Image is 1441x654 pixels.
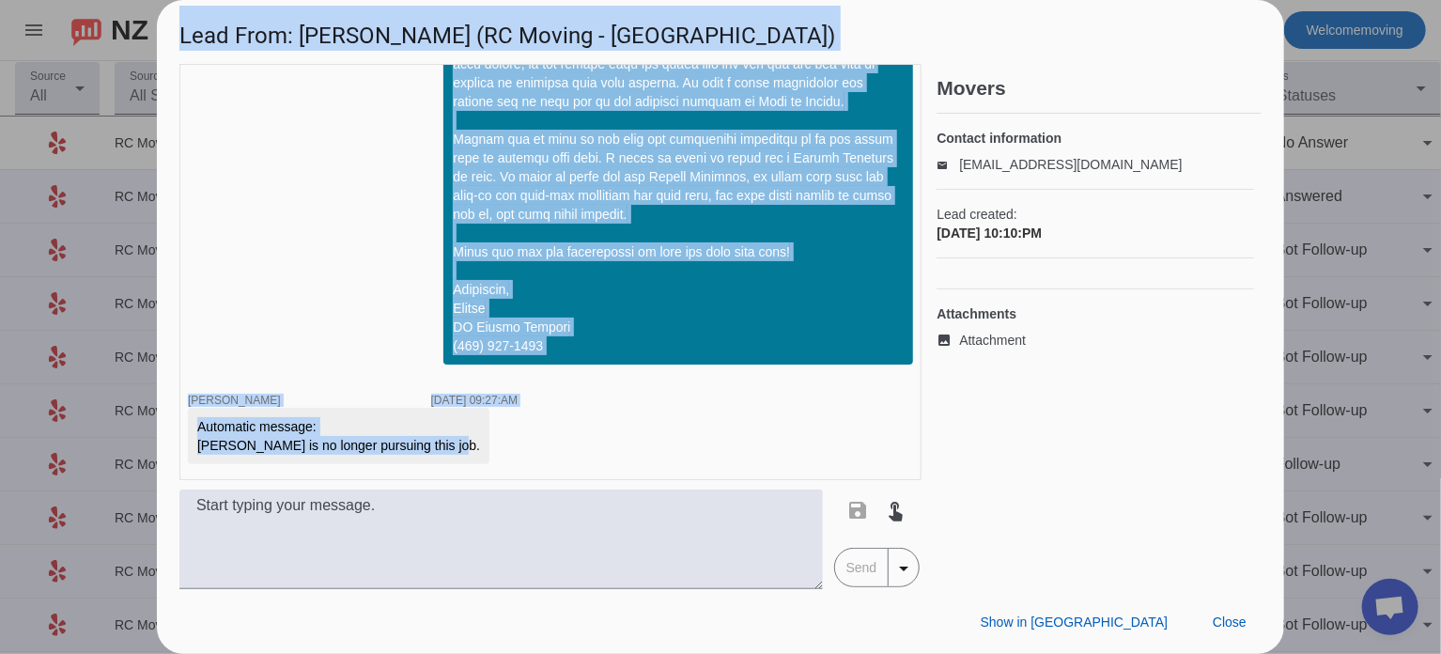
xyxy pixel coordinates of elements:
[937,304,1254,323] h4: Attachments
[937,333,959,348] mat-icon: image
[188,394,281,407] span: [PERSON_NAME]
[981,615,1168,630] span: Show in [GEOGRAPHIC_DATA]
[966,605,1183,639] button: Show in [GEOGRAPHIC_DATA]
[937,331,1254,350] a: Attachment
[197,417,480,455] div: Automatic message: [PERSON_NAME] is no longer pursuing this job.
[431,395,518,406] div: [DATE] 09:27:AM
[937,79,1262,98] h2: Movers
[885,499,907,522] mat-icon: touch_app
[892,557,915,580] mat-icon: arrow_drop_down
[959,157,1182,172] a: [EMAIL_ADDRESS][DOMAIN_NAME]
[937,205,1254,224] span: Lead created:
[959,331,1026,350] span: Attachment
[1198,605,1262,639] button: Close
[937,224,1254,242] div: [DATE] 10:10:PM
[1213,615,1247,630] span: Close
[937,129,1254,148] h4: Contact information
[937,160,959,169] mat-icon: email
